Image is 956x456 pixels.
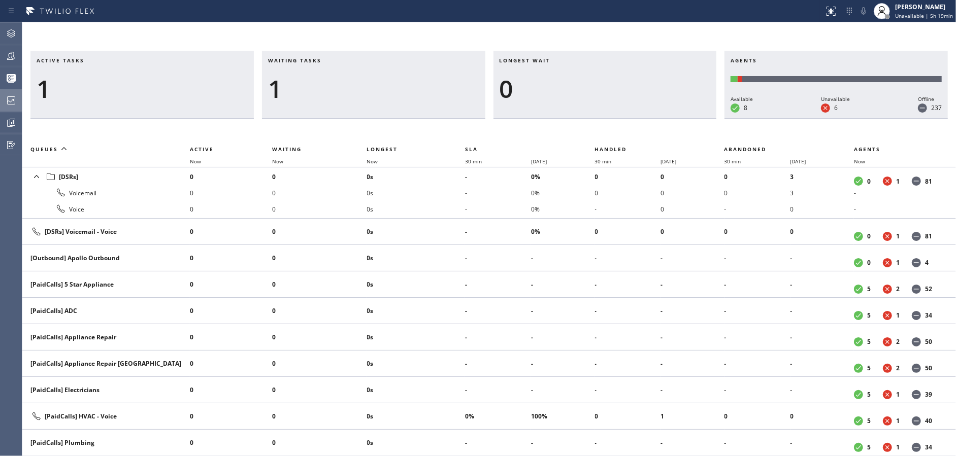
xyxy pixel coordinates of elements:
[367,168,466,185] li: 0s
[883,416,892,426] dt: Unavailable
[30,306,182,315] div: [PaidCalls] ADC
[531,356,595,372] li: -
[367,250,466,266] li: 0s
[367,201,466,217] li: 0s
[595,168,661,185] li: 0
[854,177,863,186] dt: Available
[268,74,479,103] div: 1
[661,201,724,217] li: 0
[465,303,531,319] li: -
[661,250,724,266] li: -
[925,258,929,267] dd: 4
[724,435,790,451] li: -
[30,410,182,423] div: [PaidCalls] HVAC - Voice
[190,356,272,372] li: 0
[661,329,724,345] li: -
[790,276,854,293] li: -
[367,408,466,425] li: 0s
[883,258,892,267] dt: Unavailable
[895,3,953,11] div: [PERSON_NAME]
[190,382,272,398] li: 0
[531,185,595,201] li: 0%
[724,168,790,185] li: 0
[531,250,595,266] li: -
[896,177,900,186] dd: 1
[595,435,661,451] li: -
[531,201,595,217] li: 0%
[724,356,790,372] li: -
[272,201,367,217] li: 0
[896,258,900,267] dd: 1
[531,408,595,425] li: 100%
[190,329,272,345] li: 0
[883,311,892,320] dt: Unavailable
[867,177,871,186] dd: 0
[367,276,466,293] li: 0s
[190,276,272,293] li: 0
[724,303,790,319] li: -
[790,201,854,217] li: 0
[912,364,921,373] dt: Offline
[595,276,661,293] li: -
[854,146,880,153] span: Agents
[661,158,676,165] span: [DATE]
[661,303,724,319] li: -
[912,390,921,399] dt: Offline
[272,168,367,185] li: 0
[925,232,932,240] dd: 81
[724,329,790,345] li: -
[465,158,482,165] span: 30 min
[30,146,58,153] span: Queues
[724,224,790,240] li: 0
[912,337,921,346] dt: Offline
[912,232,921,241] dt: Offline
[367,158,378,165] span: Now
[190,303,272,319] li: 0
[272,435,367,451] li: 0
[724,382,790,398] li: -
[790,185,854,201] li: 3
[190,435,272,451] li: 0
[895,12,953,19] span: Unavailable | 5h 19min
[531,435,595,451] li: -
[595,303,661,319] li: -
[724,250,790,266] li: -
[367,356,466,372] li: 0s
[595,185,661,201] li: 0
[912,443,921,452] dt: Offline
[272,250,367,266] li: 0
[867,285,871,293] dd: 5
[918,94,942,103] div: Offline
[912,258,921,267] dt: Offline
[272,276,367,293] li: 0
[30,203,182,215] div: Voice
[190,185,272,201] li: 0
[30,359,182,368] div: [PaidCalls] Appliance Repair [GEOGRAPHIC_DATA]
[465,382,531,398] li: -
[896,337,900,346] dd: 2
[367,185,466,201] li: 0s
[854,201,944,217] li: -
[37,57,84,64] span: Active tasks
[896,285,900,293] dd: 2
[925,416,932,425] dd: 40
[595,201,661,217] li: -
[661,382,724,398] li: -
[465,250,531,266] li: -
[531,382,595,398] li: -
[925,337,932,346] dd: 50
[912,416,921,426] dt: Offline
[190,408,272,425] li: 0
[531,168,595,185] li: 0%
[854,232,863,241] dt: Available
[465,146,478,153] span: SLA
[465,185,531,201] li: -
[867,443,871,451] dd: 5
[854,311,863,320] dt: Available
[883,443,892,452] dt: Unavailable
[367,224,466,240] li: 0s
[661,435,724,451] li: -
[918,103,927,113] dt: Offline
[272,185,367,201] li: 0
[30,226,182,238] div: [DSRs] Voicemail - Voice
